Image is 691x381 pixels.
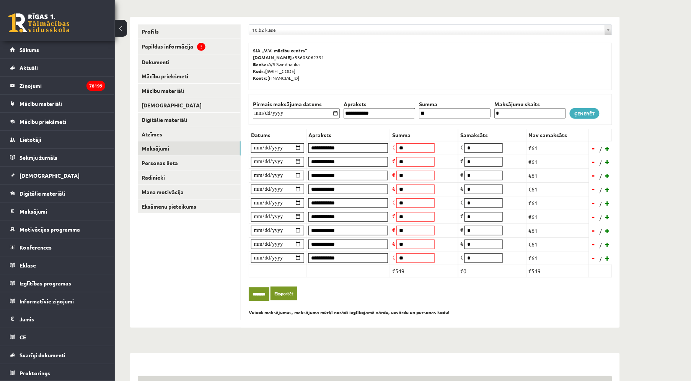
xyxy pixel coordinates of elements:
span: Sekmju žurnāls [20,154,57,161]
span: € [392,144,395,151]
td: €61 [526,251,589,265]
a: - [590,170,598,181]
span: Digitālie materiāli [20,190,65,197]
a: Sekmju žurnāls [10,149,105,166]
a: Maksājumi [10,203,105,220]
a: Informatīvie ziņojumi [10,292,105,310]
span: / [599,172,603,180]
th: Pirmais maksājuma datums [251,100,342,108]
a: Eklase [10,256,105,274]
a: Mana motivācija [138,185,241,199]
a: [DEMOGRAPHIC_DATA] [138,98,241,112]
a: + [604,252,611,264]
a: + [604,170,611,181]
td: €61 [526,224,589,237]
a: Rīgas 1. Tālmācības vidusskola [8,13,70,32]
span: € [392,226,395,233]
a: Digitālie materiāli [10,185,105,202]
legend: Ziņojumi [20,77,105,94]
span: CE [20,334,26,340]
a: Digitālie materiāli [138,113,241,127]
span: / [599,255,603,263]
a: Jumis [10,310,105,328]
span: / [599,159,603,167]
span: € [392,199,395,206]
th: Apraksts [342,100,417,108]
a: Aktuāli [10,59,105,76]
span: Motivācijas programma [20,226,80,233]
span: [DEMOGRAPHIC_DATA] [20,172,80,179]
b: [DOMAIN_NAME].: [253,54,295,60]
a: Atzīmes [138,127,241,141]
b: Kods: [253,68,265,74]
span: € [392,171,395,178]
span: / [599,200,603,208]
a: - [590,252,598,264]
span: ! [197,43,205,51]
td: €61 [526,155,589,169]
a: Dokumenti [138,55,241,69]
a: + [604,225,611,236]
span: € [460,171,463,178]
td: €549 [390,265,458,277]
a: - [590,197,598,209]
td: €61 [526,169,589,182]
span: Eklase [20,262,36,269]
a: Papildus informācija! [138,39,241,55]
a: Motivācijas programma [10,220,105,238]
th: Summa [417,100,492,108]
span: / [599,145,603,153]
span: € [460,212,463,219]
b: Veicot maksājumus, maksājuma mērķī norādi izglītojamā vārdu, uzvārdu un personas kodu! [249,309,450,315]
th: Nav samaksāts [526,129,589,141]
a: Mācību materiāli [138,84,241,98]
span: Sākums [20,46,39,53]
span: € [460,199,463,206]
span: € [460,185,463,192]
span: / [599,186,603,194]
a: Profils [138,24,241,39]
a: - [590,183,598,195]
span: € [460,226,463,233]
th: Apraksts [306,129,390,141]
span: € [460,157,463,164]
th: Samaksāts [458,129,526,141]
td: €549 [526,265,589,277]
a: + [604,183,611,195]
p: 53603062391 A/S Swedbanka [SWIFT_CODE] [FINANCIAL_ID] [253,47,608,81]
span: € [392,240,395,247]
a: - [590,143,598,154]
legend: Maksājumi [20,203,105,220]
span: / [599,241,603,249]
a: Eksāmenu pieteikums [138,199,241,214]
a: Radinieki [138,170,241,185]
a: Konferences [10,238,105,256]
span: € [392,212,395,219]
th: Maksājumu skaits [492,100,568,108]
span: Mācību priekšmeti [20,118,66,125]
a: Svarīgi dokumenti [10,346,105,364]
a: Lietotāji [10,131,105,148]
span: € [460,144,463,151]
span: / [599,214,603,222]
td: €61 [526,196,589,210]
td: €61 [526,210,589,224]
b: SIA „V.V. mācību centrs” [253,47,308,54]
span: Izglītības programas [20,280,71,287]
a: + [604,197,611,209]
i: 78199 [86,81,105,91]
a: Mācību priekšmeti [10,113,105,130]
a: Ziņojumi78199 [10,77,105,94]
span: Informatīvie ziņojumi [20,298,74,305]
span: Mācību materiāli [20,100,62,107]
a: + [604,143,611,154]
a: + [604,211,611,222]
span: Svarīgi dokumenti [20,352,65,358]
td: €61 [526,182,589,196]
span: Proktorings [20,370,50,376]
a: Mācību priekšmeti [138,69,241,83]
span: Lietotāji [20,136,41,143]
th: Datums [249,129,306,141]
a: Eksportēt [271,287,297,301]
a: Maksājumi [138,141,241,156]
